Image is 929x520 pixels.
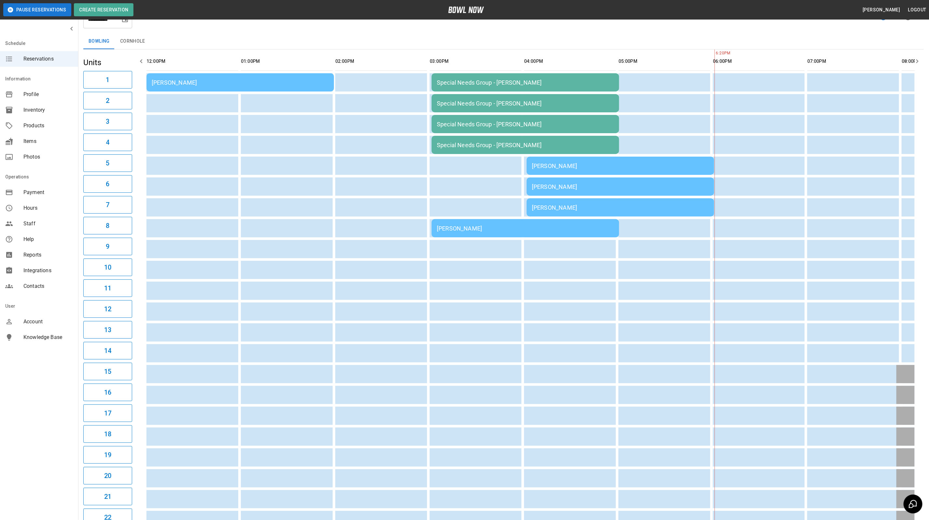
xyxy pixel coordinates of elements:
[83,488,132,505] button: 21
[23,333,73,341] span: Knowledge Base
[241,52,333,71] th: 01:00PM
[104,304,111,314] h6: 12
[714,50,716,57] span: 6:20PM
[104,325,111,335] h6: 13
[23,189,73,196] span: Payment
[104,450,111,460] h6: 19
[83,34,924,49] div: inventory tabs
[23,204,73,212] span: Hours
[104,408,111,418] h6: 17
[104,387,111,398] h6: 16
[83,113,132,130] button: 3
[23,235,73,243] span: Help
[532,162,709,169] div: [PERSON_NAME]
[860,4,903,16] button: [PERSON_NAME]
[115,34,150,49] button: Cornhole
[104,345,111,356] h6: 14
[23,282,73,290] span: Contacts
[23,106,73,114] span: Inventory
[83,404,132,422] button: 17
[83,134,132,151] button: 4
[83,92,132,109] button: 2
[104,262,111,273] h6: 10
[83,467,132,485] button: 20
[146,52,238,71] th: 12:00PM
[437,142,614,148] div: Special Needs Group - [PERSON_NAME]
[83,279,132,297] button: 11
[532,183,709,190] div: [PERSON_NAME]
[448,7,484,13] img: logo
[83,71,132,89] button: 1
[437,225,614,232] div: [PERSON_NAME]
[106,179,109,189] h6: 6
[104,429,111,439] h6: 18
[906,4,929,16] button: Logout
[104,491,111,502] h6: 21
[104,366,111,377] h6: 15
[83,342,132,359] button: 14
[83,259,132,276] button: 10
[83,175,132,193] button: 6
[106,200,109,210] h6: 7
[23,267,73,274] span: Integrations
[83,217,132,234] button: 8
[83,300,132,318] button: 12
[437,121,614,128] div: Special Needs Group - [PERSON_NAME]
[106,220,109,231] h6: 8
[437,100,614,107] div: Special Needs Group - [PERSON_NAME]
[83,154,132,172] button: 5
[83,321,132,339] button: 13
[23,137,73,145] span: Items
[23,122,73,130] span: Products
[106,75,109,85] h6: 1
[152,79,329,86] div: [PERSON_NAME]
[104,283,111,293] h6: 11
[3,3,71,16] button: Pause Reservations
[23,153,73,161] span: Photos
[23,55,73,63] span: Reservations
[104,471,111,481] h6: 20
[106,158,109,168] h6: 5
[23,220,73,228] span: Staff
[106,137,109,148] h6: 4
[23,251,73,259] span: Reports
[83,446,132,464] button: 19
[430,52,521,71] th: 03:00PM
[106,116,109,127] h6: 3
[83,57,132,68] h5: Units
[437,79,614,86] div: Special Needs Group - [PERSON_NAME]
[106,95,109,106] h6: 2
[23,318,73,326] span: Account
[83,34,115,49] button: Bowling
[106,241,109,252] h6: 9
[83,196,132,214] button: 7
[83,363,132,380] button: 15
[83,238,132,255] button: 9
[532,204,709,211] div: [PERSON_NAME]
[335,52,427,71] th: 02:00PM
[83,425,132,443] button: 18
[74,3,133,16] button: Create Reservation
[83,384,132,401] button: 16
[23,91,73,98] span: Profile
